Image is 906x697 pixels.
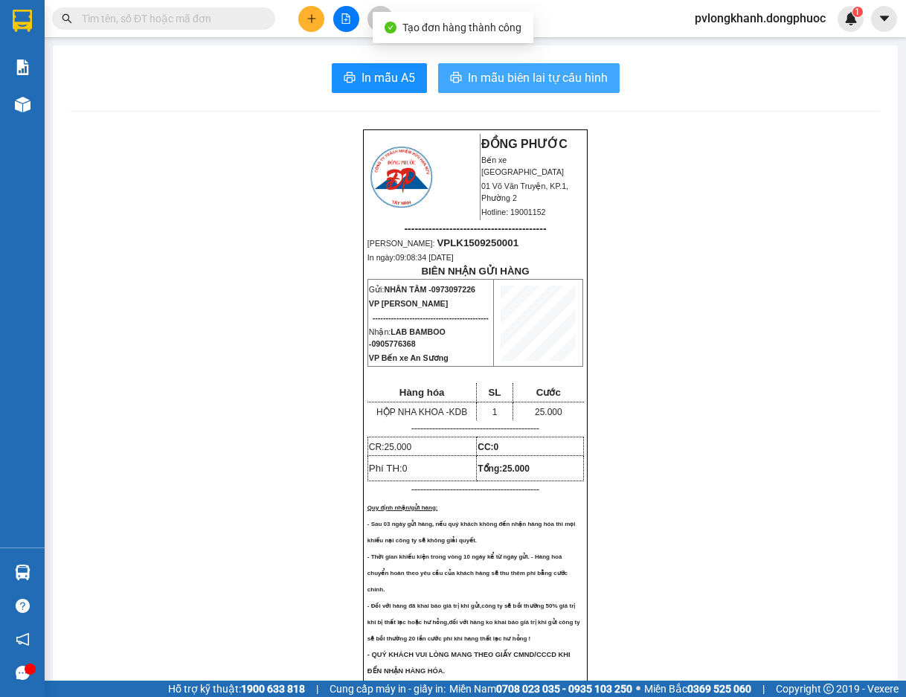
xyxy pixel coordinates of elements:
strong: BIÊN NHẬN GỬI HÀNG [421,266,529,277]
span: search [62,13,72,24]
img: logo [368,144,434,210]
span: caret-down [878,12,891,25]
span: check-circle [385,22,396,33]
button: plus [298,6,324,32]
span: Gửi: [369,285,475,294]
button: file-add [333,6,359,32]
span: 25.000 [384,442,411,452]
sup: 1 [852,7,863,17]
span: [PERSON_NAME]: [367,239,518,248]
span: Phí TH: [369,463,408,474]
button: printerIn mẫu biên lai tự cấu hình [438,63,620,93]
span: Hàng hóa [399,387,445,398]
span: question-circle [16,599,30,613]
span: - QUÝ KHÁCH VUI LÒNG MANG THEO GIẤY CMND/CCCD KHI ĐẾN NHẬN HÀNG HÓA. [367,651,571,675]
span: 25.000 [535,407,562,417]
span: 1 [855,7,860,17]
span: Tạo đơn hàng thành công [402,22,521,33]
span: - Thời gian khiếu kiện trong vòng 10 ngày kể từ ngày gửi. - Hàng hoá chuyển hoàn theo yêu cầu của... [367,553,568,593]
p: ------------------------------------------- [367,484,583,495]
strong: 1900 633 818 [241,683,305,695]
strong: 0708 023 035 - 0935 103 250 [496,683,632,695]
span: 0 [402,463,408,474]
span: copyright [823,684,834,694]
span: 0973097226 [431,285,475,294]
span: 1 [492,407,498,417]
span: | [762,681,765,697]
span: notification [16,632,30,646]
button: caret-down [871,6,897,32]
span: 25.000 [502,463,530,474]
strong: CC: [478,442,498,452]
span: Miền Nam [449,681,632,697]
span: VP Bến xe An Sương [369,353,449,362]
span: Hỗ trợ kỹ thuật: [168,681,305,697]
span: LAB BAMBOO - [369,327,446,348]
span: Quy định nhận/gửi hàng: [367,504,438,511]
span: SL [488,387,501,398]
span: - Sau 03 ngày gửi hàng, nếu quý khách không đến nhận hàng hóa thì mọi khiếu nại công ty sẽ không ... [367,521,576,544]
span: In ngày: [367,253,454,262]
span: Bến xe [GEOGRAPHIC_DATA] [481,155,564,176]
strong: ĐỒNG PHƯỚC [481,138,568,150]
span: -------------------------------------------- [373,313,489,322]
span: VP [PERSON_NAME] [369,299,448,308]
p: ------------------------------------------- [367,423,583,434]
span: Hotline: 19001152 [481,208,546,216]
span: Cước [536,387,561,398]
span: plus [306,13,317,24]
span: message [16,666,30,680]
span: NHÂN TÂM - [384,285,475,294]
img: warehouse-icon [15,97,30,112]
strong: 0369 525 060 [687,683,751,695]
img: solution-icon [15,60,30,75]
span: VPLK1509250001 [437,237,518,248]
button: aim [367,6,393,32]
span: In mẫu biên lai tự cấu hình [468,68,608,87]
span: 09:08:34 [DATE] [396,253,454,262]
span: In mẫu A5 [362,68,415,87]
button: printerIn mẫu A5 [332,63,427,93]
img: logo-vxr [13,10,32,32]
input: Tìm tên, số ĐT hoặc mã đơn [82,10,257,27]
span: printer [450,71,462,86]
span: 01 Võ Văn Truyện, KP.1, Phường 2 [481,182,568,202]
span: 0905776368 [371,339,415,348]
span: - Đối với hàng đã khai báo giá trị khi gửi,công ty sẽ bồi thường 50% giá trị khi bị thất lạc hoặc... [367,603,580,642]
span: pvlongkhanh.dongphuoc [683,9,838,28]
span: ⚪️ [636,686,640,692]
span: | [316,681,318,697]
span: ----------------------------------------- [404,222,546,234]
span: file-add [341,13,351,24]
span: printer [344,71,356,86]
span: Miền Bắc [644,681,751,697]
span: Nhận: [369,327,446,348]
span: Tổng: [478,463,530,474]
img: warehouse-icon [15,565,30,580]
span: HỘP NHA KHOA - [376,407,467,417]
span: CR: [369,442,411,452]
span: KDB [449,407,468,417]
img: icon-new-feature [844,12,858,25]
span: Cung cấp máy in - giấy in: [330,681,446,697]
span: 0 [494,442,499,452]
